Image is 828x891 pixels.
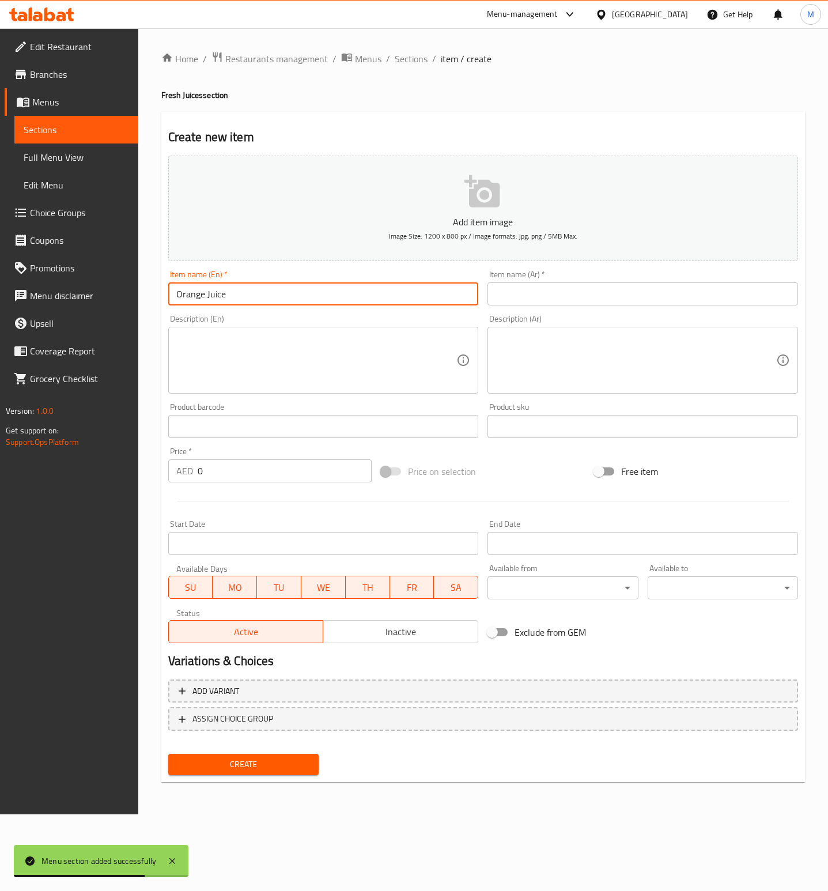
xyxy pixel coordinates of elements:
button: FR [390,576,434,599]
span: MO [217,579,252,596]
button: Inactive [323,620,478,643]
a: Menus [341,51,381,66]
span: Choice Groups [30,206,129,220]
nav: breadcrumb [161,51,805,66]
button: Add variant [168,679,798,703]
span: Full Menu View [24,150,129,164]
div: ​ [487,576,638,599]
input: Please enter product sku [487,415,798,438]
a: Edit Restaurant [5,33,138,61]
a: Branches [5,61,138,88]
button: WE [301,576,346,599]
a: Coverage Report [5,337,138,365]
span: item / create [441,52,491,66]
a: Full Menu View [14,144,138,171]
a: Grocery Checklist [5,365,138,392]
button: Add item imageImage Size: 1200 x 800 px / Image formats: jpg, png / 5MB Max. [168,156,798,261]
a: Upsell [5,309,138,337]
a: Sections [395,52,428,66]
span: Version: [6,403,34,418]
a: Menus [5,88,138,116]
input: Please enter price [198,459,372,482]
button: TU [257,576,301,599]
p: Add item image [186,215,780,229]
button: TH [346,576,390,599]
span: 1.0.0 [36,403,54,418]
span: TH [350,579,385,596]
input: Please enter product barcode [168,415,479,438]
span: Sections [24,123,129,137]
span: Edit Restaurant [30,40,129,54]
a: Choice Groups [5,199,138,226]
span: M [807,8,814,21]
a: Home [161,52,198,66]
span: FR [395,579,430,596]
input: Enter name En [168,282,479,305]
button: SU [168,576,213,599]
span: Upsell [30,316,129,330]
span: Grocery Checklist [30,372,129,386]
span: Image Size: 1200 x 800 px / Image formats: jpg, png / 5MB Max. [389,229,577,243]
span: Coupons [30,233,129,247]
span: Add variant [192,684,239,699]
button: Active [168,620,324,643]
span: Coverage Report [30,344,129,358]
li: / [203,52,207,66]
button: Create [168,754,319,775]
h4: Fresh Juices section [161,89,805,101]
span: Restaurants management [225,52,328,66]
span: Create [177,757,309,772]
span: SA [438,579,474,596]
span: Get support on: [6,423,59,438]
h2: Create new item [168,129,798,146]
span: TU [262,579,297,596]
div: Menu-management [487,7,558,21]
span: SU [173,579,209,596]
li: / [432,52,436,66]
span: Menu disclaimer [30,289,129,303]
button: MO [213,576,257,599]
div: ​ [648,576,798,599]
span: Edit Menu [24,178,129,192]
span: Exclude from GEM [515,625,586,639]
p: AED [176,464,193,478]
li: / [332,52,337,66]
a: Menu disclaimer [5,282,138,309]
span: Menus [355,52,381,66]
span: Free item [621,465,658,478]
h2: Variations & Choices [168,652,798,670]
li: / [386,52,390,66]
span: ASSIGN CHOICE GROUP [192,712,273,726]
a: Promotions [5,254,138,282]
a: Support.OpsPlatform [6,435,79,450]
div: [GEOGRAPHIC_DATA] [612,8,688,21]
span: WE [306,579,341,596]
span: Branches [30,67,129,81]
span: Inactive [328,624,474,640]
a: Edit Menu [14,171,138,199]
span: Menus [32,95,129,109]
span: Promotions [30,261,129,275]
a: Restaurants management [211,51,328,66]
button: ASSIGN CHOICE GROUP [168,707,798,731]
span: Price on selection [408,465,476,478]
a: Sections [14,116,138,144]
a: Coupons [5,226,138,254]
input: Enter name Ar [487,282,798,305]
button: SA [434,576,478,599]
div: Menu section added successfully [41,855,156,867]
span: Active [173,624,319,640]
